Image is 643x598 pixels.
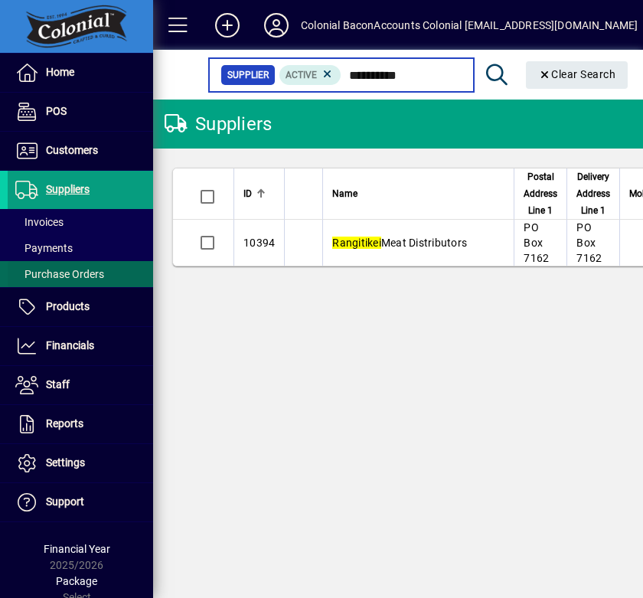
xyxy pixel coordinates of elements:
a: POS [8,93,153,131]
div: Name [332,185,504,202]
em: Rangitikei [332,237,381,249]
span: Financials [46,339,94,351]
span: POS [46,105,67,117]
span: Meat Distributors [332,237,467,249]
button: Add [203,11,252,39]
span: Clear Search [538,68,616,80]
a: Staff [8,366,153,404]
a: Home [8,54,153,92]
a: Payments [8,235,153,261]
a: Invoices [8,209,153,235]
a: Customers [8,132,153,170]
a: Purchase Orders [8,261,153,287]
div: Suppliers [165,112,272,136]
span: Supplier [227,67,269,83]
button: Clear [526,61,628,89]
span: Products [46,300,90,312]
span: Payments [15,242,73,254]
span: Active [286,70,317,80]
mat-chip: Activation Status: Active [279,65,341,85]
span: PO Box 7162 [524,221,549,264]
span: Customers [46,144,98,156]
a: Reports [8,405,153,443]
a: Financials [8,327,153,365]
span: Postal Address Line 1 [524,168,557,219]
span: Staff [46,378,70,390]
span: PO Box 7162 [576,221,602,264]
span: Financial Year [44,543,110,555]
span: Support [46,495,84,508]
span: Reports [46,417,83,430]
span: Delivery Address Line 1 [576,168,610,219]
span: Purchase Orders [15,268,104,280]
span: Invoices [15,216,64,228]
div: ID [243,185,275,202]
div: Colonial Bacon [301,13,374,38]
span: Suppliers [46,183,90,195]
a: Products [8,288,153,326]
span: Name [332,185,357,202]
button: Profile [252,11,301,39]
span: 10394 [243,237,275,249]
span: Home [46,66,74,78]
div: Accounts Colonial [EMAIL_ADDRESS][DOMAIN_NAME] [374,13,638,38]
a: Support [8,483,153,521]
span: Package [56,575,97,587]
a: Settings [8,444,153,482]
span: ID [243,185,252,202]
span: Settings [46,456,85,469]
